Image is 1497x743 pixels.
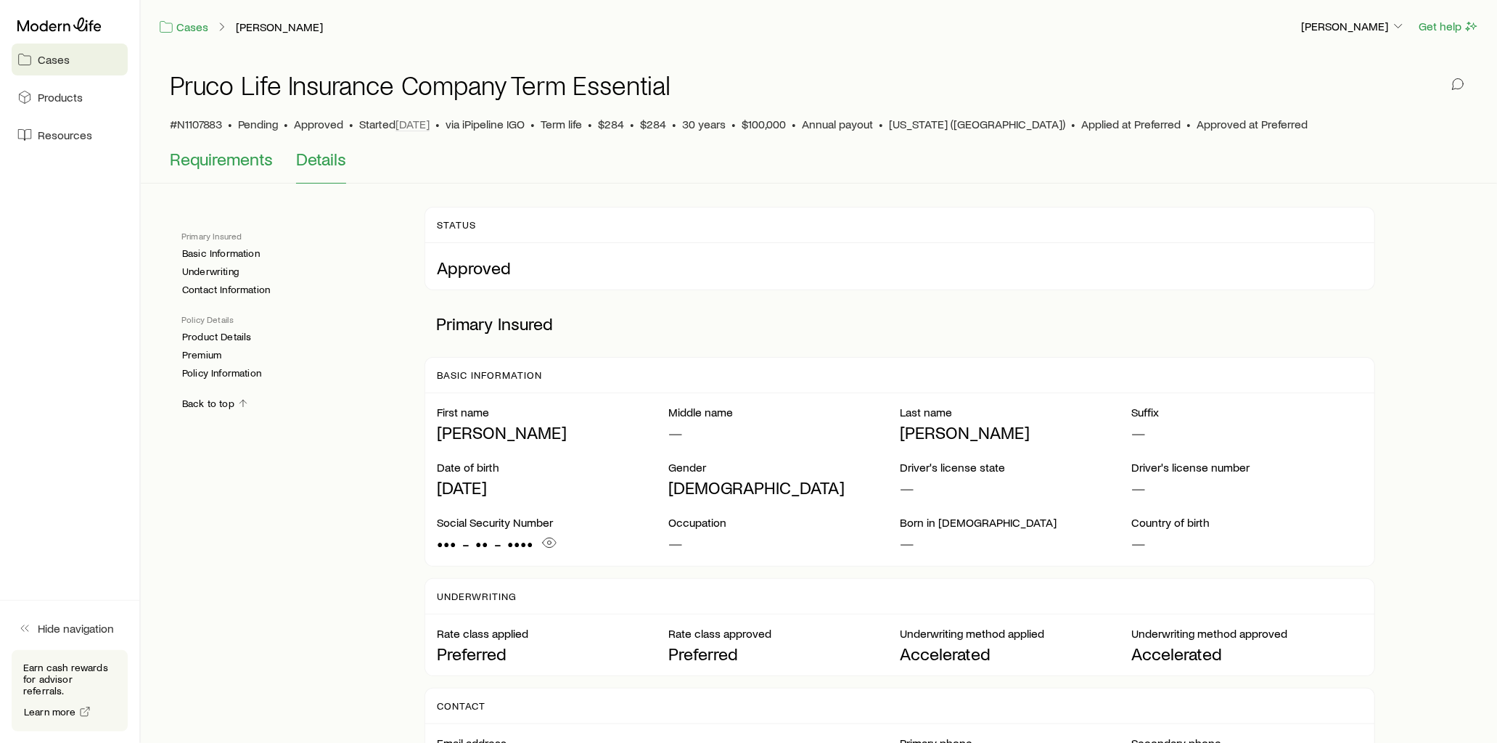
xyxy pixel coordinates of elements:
[181,367,262,379] a: Policy Information
[437,369,541,381] p: Basic Information
[668,626,900,641] p: Rate class approved
[181,397,250,411] a: Back to top
[900,626,1131,641] p: Underwriting method applied
[1131,626,1363,641] p: Underwriting method approved
[437,533,456,554] span: •••
[507,533,533,554] span: ••••
[294,117,343,131] span: Approved
[1081,117,1181,131] span: Applied at Preferred
[228,117,232,131] span: •
[530,117,535,131] span: •
[181,349,222,361] a: Premium
[900,515,1131,530] p: Born in [DEMOGRAPHIC_DATA]
[1131,460,1363,475] p: Driver's license number
[181,266,239,278] a: Underwriting
[742,117,786,131] span: $100,000
[296,149,346,169] span: Details
[900,422,1131,443] p: [PERSON_NAME]
[238,117,278,131] p: Pending
[889,117,1065,131] span: [US_STATE] ([GEOGRAPHIC_DATA])
[1197,117,1308,131] span: Approved at Preferred
[668,405,900,419] p: Middle name
[475,533,488,554] span: ••
[235,20,324,34] a: [PERSON_NAME]
[437,460,668,475] p: Date of birth
[668,533,900,553] p: —
[494,533,501,554] span: -
[879,117,883,131] span: •
[668,460,900,475] p: Gender
[38,128,92,142] span: Resources
[900,477,1131,498] p: —
[1131,515,1363,530] p: Country of birth
[284,117,288,131] span: •
[462,533,469,554] span: -
[1131,422,1363,443] p: —
[668,644,900,664] p: Preferred
[38,52,70,67] span: Cases
[181,230,401,242] p: Primary Insured
[668,477,900,498] p: [DEMOGRAPHIC_DATA]
[900,460,1131,475] p: Driver's license state
[731,117,736,131] span: •
[1131,477,1363,498] p: —
[437,700,485,712] p: Contact
[1418,18,1480,35] button: Get help
[38,90,83,104] span: Products
[598,117,624,131] span: $284
[900,533,1131,553] p: —
[437,626,668,641] p: Rate class applied
[437,644,668,664] p: Preferred
[12,119,128,151] a: Resources
[437,591,517,602] p: Underwriting
[12,612,128,644] button: Hide navigation
[170,149,1468,184] div: Application details tabs
[170,149,273,169] span: Requirements
[437,219,476,231] p: Status
[640,117,666,131] span: $284
[630,117,634,131] span: •
[395,117,430,131] span: [DATE]
[792,117,796,131] span: •
[170,117,222,131] span: #N1107883
[1300,18,1406,36] button: [PERSON_NAME]
[1131,405,1363,419] p: Suffix
[425,302,1375,345] p: Primary Insured
[12,44,128,75] a: Cases
[437,258,1363,278] p: Approved
[437,477,668,498] p: [DATE]
[668,422,900,443] p: —
[158,19,209,36] a: Cases
[12,650,128,731] div: Earn cash rewards for advisor referrals.Learn more
[181,284,271,296] a: Contact Information
[682,117,726,131] span: 30 years
[435,117,440,131] span: •
[672,117,676,131] span: •
[359,117,430,131] p: Started
[437,405,668,419] p: First name
[12,81,128,113] a: Products
[900,644,1131,664] p: Accelerated
[900,405,1131,419] p: Last name
[437,515,668,530] p: Social Security Number
[446,117,525,131] span: via iPipeline IGO
[1071,117,1075,131] span: •
[24,707,76,717] span: Learn more
[23,662,116,697] p: Earn cash rewards for advisor referrals.
[437,422,668,443] p: [PERSON_NAME]
[1131,644,1363,664] p: Accelerated
[181,247,261,260] a: Basic Information
[802,117,873,131] span: Annual payout
[170,70,670,99] h1: Pruco Life Insurance Company Term Essential
[1301,19,1406,33] p: [PERSON_NAME]
[588,117,592,131] span: •
[349,117,353,131] span: •
[181,331,252,343] a: Product Details
[1131,533,1363,553] p: —
[541,117,582,131] span: Term life
[1186,117,1191,131] span: •
[38,621,114,636] span: Hide navigation
[668,515,900,530] p: Occupation
[181,313,401,325] p: Policy Details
